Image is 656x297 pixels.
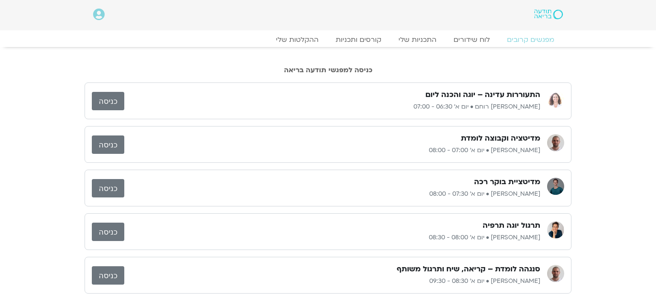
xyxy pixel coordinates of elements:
a: מפגשים קרובים [498,35,563,44]
h3: מדיטציית בוקר רכה [474,177,540,187]
a: כניסה [92,223,124,241]
h3: תרגול יוגה תרפיה [483,221,540,231]
img: יעל אלנברג [547,221,564,238]
a: קורסים ותכניות [327,35,390,44]
h3: מדיטציה וקבוצה לומדת [461,133,540,144]
p: [PERSON_NAME] רוחם • יום א׳ 06:30 - 07:00 [124,102,540,112]
img: דקל קנטי [547,265,564,282]
a: לוח שידורים [445,35,498,44]
p: [PERSON_NAME] • יום א׳ 07:30 - 08:00 [124,189,540,199]
a: כניסה [92,135,124,154]
h2: כניסה למפגשי תודעה בריאה [85,66,571,74]
nav: Menu [93,35,563,44]
a: ההקלטות שלי [267,35,327,44]
a: כניסה [92,266,124,285]
a: כניסה [92,92,124,110]
p: [PERSON_NAME] • יום א׳ 08:00 - 08:30 [124,232,540,243]
h3: סנגהה לומדת – קריאה, שיח ותרגול משותף [397,264,540,274]
a: כניסה [92,179,124,197]
p: [PERSON_NAME] • יום א׳ 07:00 - 08:00 [124,145,540,156]
a: התכניות שלי [390,35,445,44]
img: דקל קנטי [547,134,564,151]
img: אורנה סמלסון רוחם [547,91,564,108]
h3: התעוררות עדינה – יוגה והכנה ליום [425,90,540,100]
img: אורי דאובר [547,178,564,195]
p: [PERSON_NAME] • יום א׳ 08:30 - 09:30 [124,276,540,286]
